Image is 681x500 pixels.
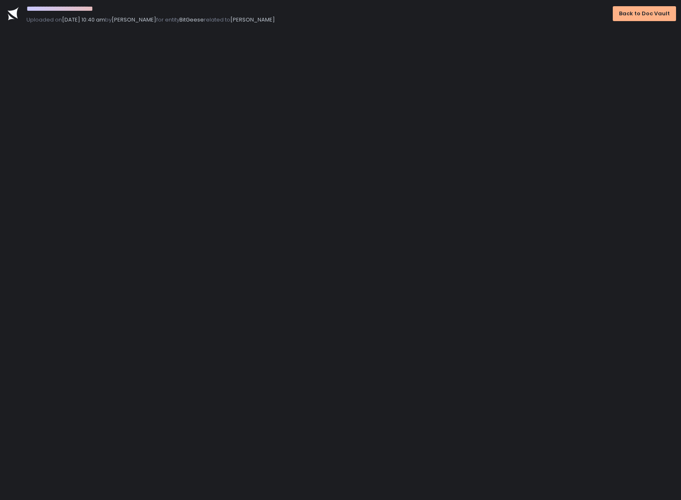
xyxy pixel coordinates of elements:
[619,10,670,17] div: Back to Doc Vault
[156,16,179,24] span: for entity
[179,16,204,24] span: BitGeese
[204,16,230,24] span: related to
[112,16,156,24] span: [PERSON_NAME]
[105,16,112,24] span: by
[230,16,275,24] span: [PERSON_NAME]
[62,16,105,24] span: [DATE] 10:40 am
[26,16,62,24] span: Uploaded on
[613,6,676,21] button: Back to Doc Vault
